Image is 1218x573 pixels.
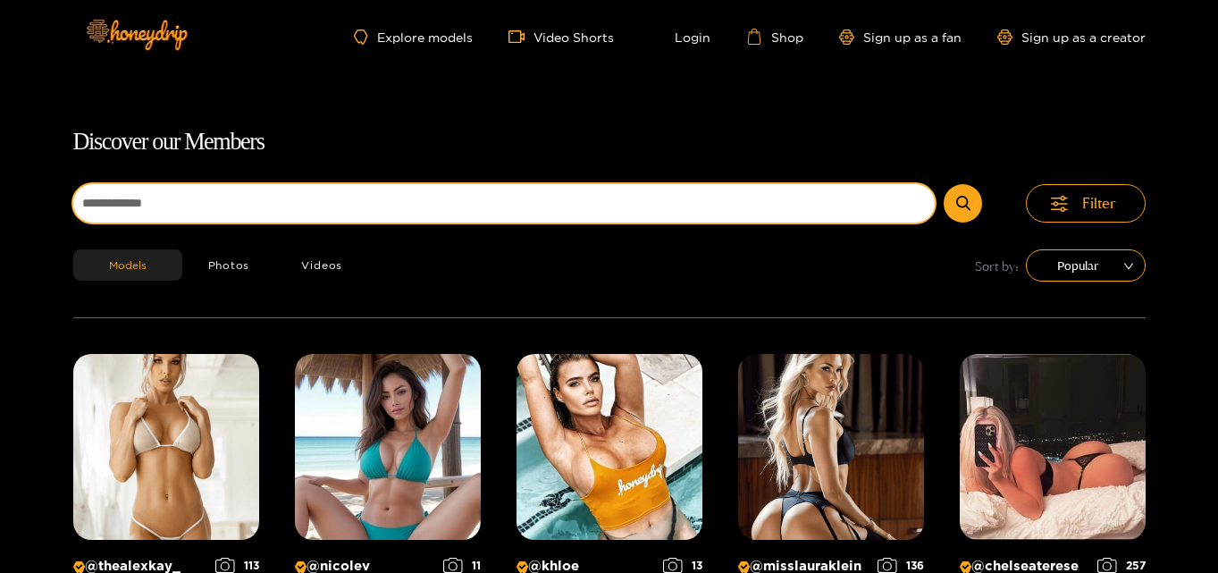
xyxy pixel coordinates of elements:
button: Filter [1026,184,1146,223]
div: 257 [1097,558,1146,573]
span: video-camera [508,29,533,45]
span: Popular [1039,252,1132,279]
a: Shop [746,29,803,45]
div: 11 [443,558,481,573]
img: Creator Profile Image: chelseaterese [960,354,1146,540]
a: Sign up as a fan [839,29,962,45]
span: Sort by: [975,256,1019,276]
img: Creator Profile Image: nicolev [295,354,481,540]
div: 113 [215,558,259,573]
button: Photos [182,249,276,281]
div: sort [1026,249,1146,282]
img: Creator Profile Image: thealexkay_ [73,354,259,540]
a: Video Shorts [508,29,614,45]
a: Login [650,29,710,45]
a: Sign up as a creator [997,29,1146,45]
img: Creator Profile Image: khloe [517,354,702,540]
img: Creator Profile Image: misslauraklein [738,354,924,540]
button: Videos [275,249,368,281]
span: Filter [1082,193,1116,214]
h1: Discover our Members [73,123,1146,161]
button: Models [73,249,182,281]
div: 13 [663,558,702,573]
button: Submit Search [944,184,982,223]
a: Explore models [354,29,472,45]
div: 136 [878,558,924,573]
